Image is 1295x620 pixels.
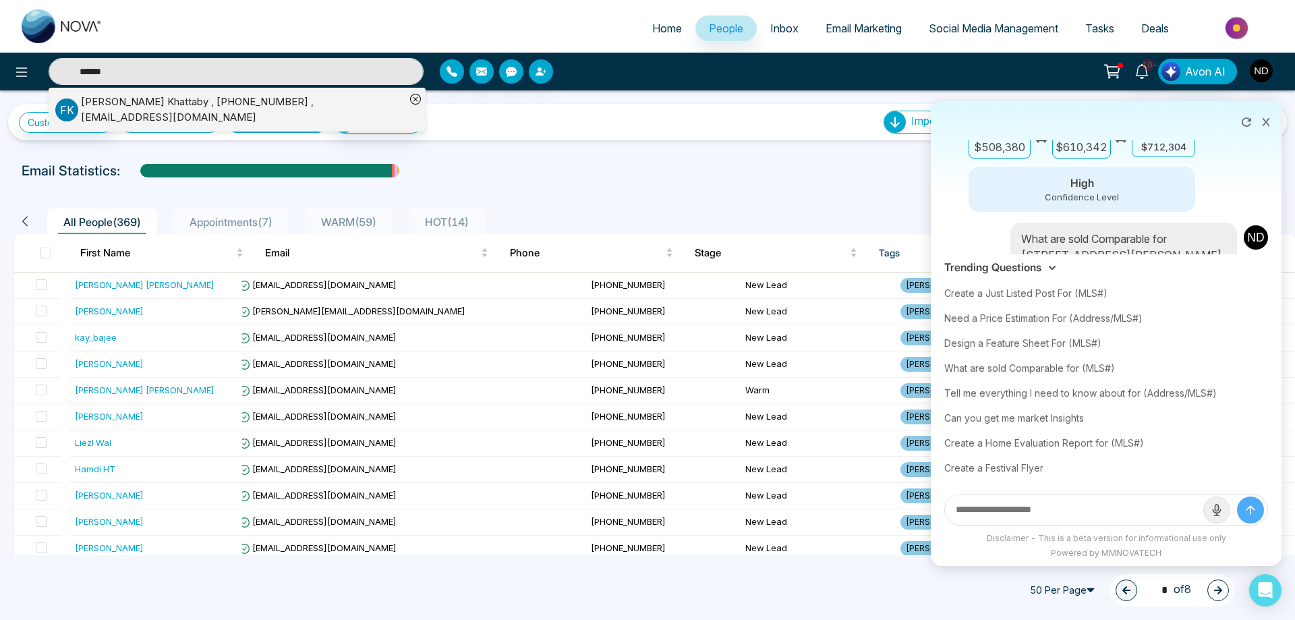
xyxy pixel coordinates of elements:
span: [PERSON_NAME] New Ho... [900,515,1018,530]
div: [PERSON_NAME] [PERSON_NAME] [75,383,214,397]
span: [PERSON_NAME] New Ho... [900,357,1018,372]
span: [PHONE_NUMBER] [591,279,666,290]
div: Hamdi HT [75,462,115,476]
div: Can you get me market Insights [944,405,1268,430]
div: [PERSON_NAME] [75,515,144,528]
span: Appointments ( 7 ) [184,215,278,229]
div: [PERSON_NAME] [PERSON_NAME] [75,278,214,291]
span: [PERSON_NAME] New Ho... [900,331,1018,345]
span: [PHONE_NUMBER] [591,437,666,448]
div: Tell me everything I need to know about for (Address/MLS#) [944,381,1268,405]
th: Tags [868,234,1110,272]
img: Nova CRM Logo [22,9,103,43]
div: [PERSON_NAME] [75,541,144,555]
p: Confidence Level [979,191,1184,204]
span: Tasks [1085,22,1114,35]
td: New Lead [740,299,895,325]
img: Lead Flow [1161,62,1180,81]
span: [PHONE_NUMBER] [591,358,666,369]
div: [PERSON_NAME] [75,304,144,318]
img: User Avatar [1250,59,1273,82]
p: $508,380 [972,139,1027,155]
span: [PHONE_NUMBER] [591,490,666,501]
span: [PHONE_NUMBER] [591,516,666,527]
span: Email [265,245,478,261]
p: $712,304 [1135,140,1192,154]
span: [PHONE_NUMBER] [591,385,666,395]
a: Email Marketing [812,16,915,41]
p: High [979,175,1184,191]
span: [PERSON_NAME] New Ho... [900,278,1018,293]
span: [EMAIL_ADDRESS][DOMAIN_NAME] [239,385,397,395]
span: Email Marketing [826,22,902,35]
span: [PERSON_NAME][EMAIL_ADDRESS][DOMAIN_NAME] [239,306,465,316]
h3: Trending Questions [944,261,1041,274]
td: New Lead [740,351,895,378]
span: [PERSON_NAME] New Ho... [900,541,1018,556]
span: [PERSON_NAME] New Ho... [900,462,1018,477]
div: Create a Home Evaluation Report for (MLS#) [944,430,1268,455]
span: WARM ( 59 ) [316,215,382,229]
span: [PERSON_NAME] New Ho... [900,436,1018,451]
span: [PHONE_NUMBER] [591,411,666,422]
span: 50 Per Page [1024,580,1105,601]
td: New Lead [740,325,895,351]
a: Custom Filter [19,112,114,133]
a: Tasks [1072,16,1128,41]
div: Need a Price Estimation For (Address/MLS#) [944,306,1268,331]
div: kay_bajee [75,331,117,344]
td: New Lead [740,483,895,509]
span: [EMAIL_ADDRESS][DOMAIN_NAME] [239,437,397,448]
img: Market-place.gif [1189,13,1287,43]
div: [PERSON_NAME] [75,357,144,370]
span: People [709,22,743,35]
div: Create a Just Listed Post For (MLS#) [944,281,1268,306]
span: [PERSON_NAME] New Ho... [900,410,1018,424]
span: Inbox [770,22,799,35]
span: HOT ( 14 ) [420,215,474,229]
span: [EMAIL_ADDRESS][DOMAIN_NAME] [239,542,397,553]
span: [PHONE_NUMBER] [591,306,666,316]
div: Design a Feature Sheet For (MLS#) [944,331,1268,356]
span: First Name [80,245,233,261]
p: F K [55,98,78,121]
span: Avon AI [1185,63,1226,80]
div: Liezl Wal [75,436,111,449]
span: Deals [1141,22,1169,35]
span: [EMAIL_ADDRESS][DOMAIN_NAME] [239,332,397,343]
a: Deals [1128,16,1182,41]
td: New Lead [740,457,895,483]
a: Social Media Management [915,16,1072,41]
td: New Lead [740,273,895,299]
span: [EMAIL_ADDRESS][DOMAIN_NAME] [239,279,397,290]
button: Avon AI [1158,59,1237,84]
th: Stage [684,234,869,272]
p: Email Statistics: [22,161,120,181]
td: New Lead [740,430,895,457]
a: Home [639,16,695,41]
td: New Lead [740,536,895,562]
div: [PERSON_NAME] [75,410,144,423]
span: Phone [510,245,663,261]
div: Disclaimer - This is a beta version for informational use only [938,532,1275,544]
span: [PERSON_NAME] New Ho... [900,488,1018,503]
th: First Name [69,234,254,272]
th: Email [254,234,499,272]
a: People [695,16,757,41]
span: [EMAIL_ADDRESS][DOMAIN_NAME] [239,358,397,369]
span: Social Media Management [929,22,1058,35]
span: [PERSON_NAME] New Ho... [900,304,1018,319]
th: Phone [499,234,684,272]
img: User Avatar [1242,224,1269,251]
span: Import People [911,114,980,128]
span: All People ( 369 ) [58,215,146,229]
span: 10+ [1142,59,1154,71]
span: [PHONE_NUMBER] [591,463,666,474]
span: [PHONE_NUMBER] [591,332,666,343]
span: [EMAIL_ADDRESS][DOMAIN_NAME] [239,463,397,474]
div: Powered by MMNOVATECH [938,547,1275,559]
td: New Lead [740,404,895,430]
p: $610,342 [1056,139,1107,155]
span: of 8 [1153,581,1191,599]
span: Home [652,22,682,35]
